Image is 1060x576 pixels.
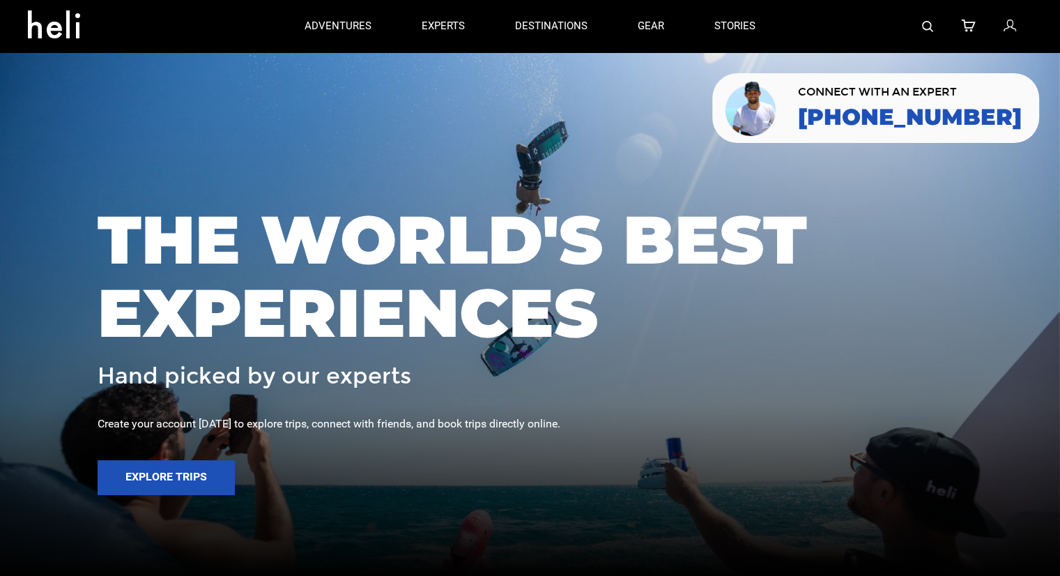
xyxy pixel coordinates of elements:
p: adventures [305,19,371,33]
img: search-bar-icon.svg [922,21,933,32]
span: THE WORLD'S BEST EXPERIENCES [98,203,962,350]
div: Create your account [DATE] to explore trips, connect with friends, and book trips directly online. [98,416,962,432]
span: CONNECT WITH AN EXPERT [798,86,1022,98]
a: [PHONE_NUMBER] [798,105,1022,130]
button: Explore Trips [98,460,235,495]
p: experts [422,19,465,33]
p: destinations [515,19,587,33]
span: Hand picked by our experts [98,364,411,388]
img: contact our team [723,79,781,137]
